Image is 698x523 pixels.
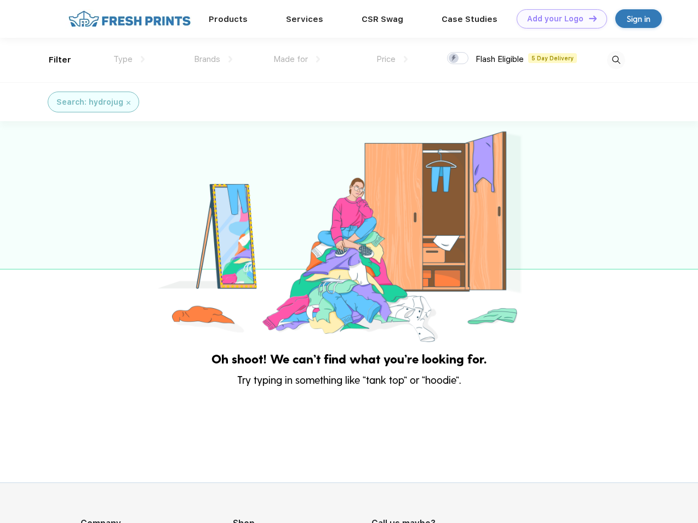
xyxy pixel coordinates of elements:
[476,54,524,64] span: Flash Eligible
[127,101,130,105] img: filter_cancel.svg
[589,15,597,21] img: DT
[528,53,577,63] span: 5 Day Delivery
[627,13,650,25] div: Sign in
[273,54,308,64] span: Made for
[141,56,145,62] img: dropdown.png
[65,9,194,29] img: fo%20logo%202.webp
[615,9,662,28] a: Sign in
[316,56,320,62] img: dropdown.png
[194,54,220,64] span: Brands
[607,51,625,69] img: desktop_search.svg
[404,56,408,62] img: dropdown.png
[527,14,583,24] div: Add your Logo
[376,54,396,64] span: Price
[49,54,71,66] div: Filter
[56,96,123,108] div: Search: hydrojug
[113,54,133,64] span: Type
[228,56,232,62] img: dropdown.png
[209,14,248,24] a: Products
